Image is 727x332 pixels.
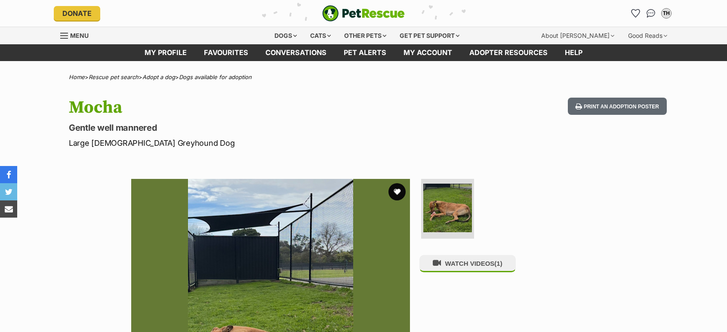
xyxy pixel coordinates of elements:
img: logo-e224e6f780fb5917bec1dbf3a21bbac754714ae5b6737aabdf751b685950b380.svg [322,5,405,22]
div: About [PERSON_NAME] [535,27,620,44]
ul: Account quick links [628,6,673,20]
a: Home [69,74,85,80]
h1: Mocha [69,98,433,117]
a: Favourites [628,6,642,20]
a: Donate [54,6,100,21]
p: Large [DEMOGRAPHIC_DATA] Greyhound Dog [69,137,433,149]
button: My account [659,6,673,20]
a: My account [395,44,461,61]
div: Cats [304,27,337,44]
div: Good Reads [622,27,673,44]
a: Adopter resources [461,44,556,61]
button: Print an adoption poster [568,98,667,115]
span: (1) [494,260,502,267]
div: TH [662,9,671,18]
img: chat-41dd97257d64d25036548639549fe6c8038ab92f7586957e7f3b1b290dea8141.svg [647,9,656,18]
a: conversations [257,44,335,61]
a: Help [556,44,591,61]
a: Menu [60,27,95,43]
span: Menu [70,32,89,39]
div: Other pets [338,27,392,44]
div: Get pet support [394,27,465,44]
div: > > > [47,74,680,80]
a: Favourites [195,44,257,61]
a: Conversations [644,6,658,20]
a: Dogs available for adoption [179,74,252,80]
img: Photo of Mocha [423,184,472,232]
button: WATCH VIDEOS(1) [419,255,516,272]
a: Rescue pet search [89,74,139,80]
a: Pet alerts [335,44,395,61]
div: Dogs [268,27,303,44]
button: favourite [388,183,406,200]
a: PetRescue [322,5,405,22]
a: Adopt a dog [142,74,175,80]
a: My profile [136,44,195,61]
p: Gentle well mannered [69,122,433,134]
